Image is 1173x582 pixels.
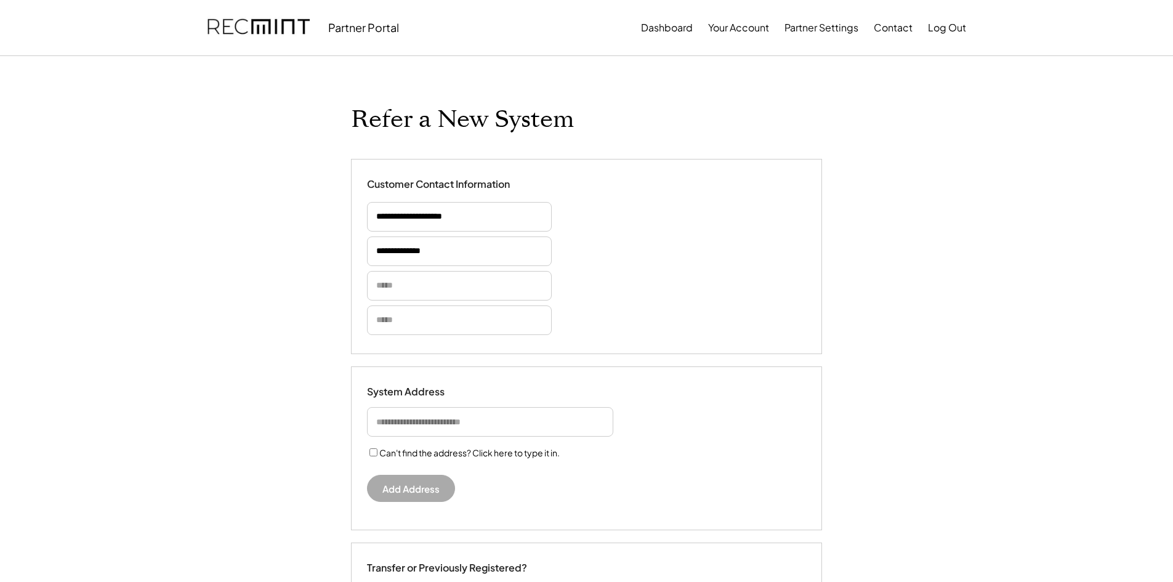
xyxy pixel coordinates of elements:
button: Contact [874,15,913,40]
button: Partner Settings [784,15,858,40]
div: Transfer or Previously Registered? [367,562,527,575]
div: Customer Contact Information [367,178,510,191]
button: Log Out [928,15,966,40]
div: System Address [367,386,490,398]
div: Partner Portal [328,20,399,34]
button: Your Account [708,15,769,40]
button: Dashboard [641,15,693,40]
label: Can't find the address? Click here to type it in. [379,447,560,458]
img: recmint-logotype%403x.png [208,7,310,49]
h1: Refer a New System [351,105,574,134]
button: Add Address [367,475,455,502]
